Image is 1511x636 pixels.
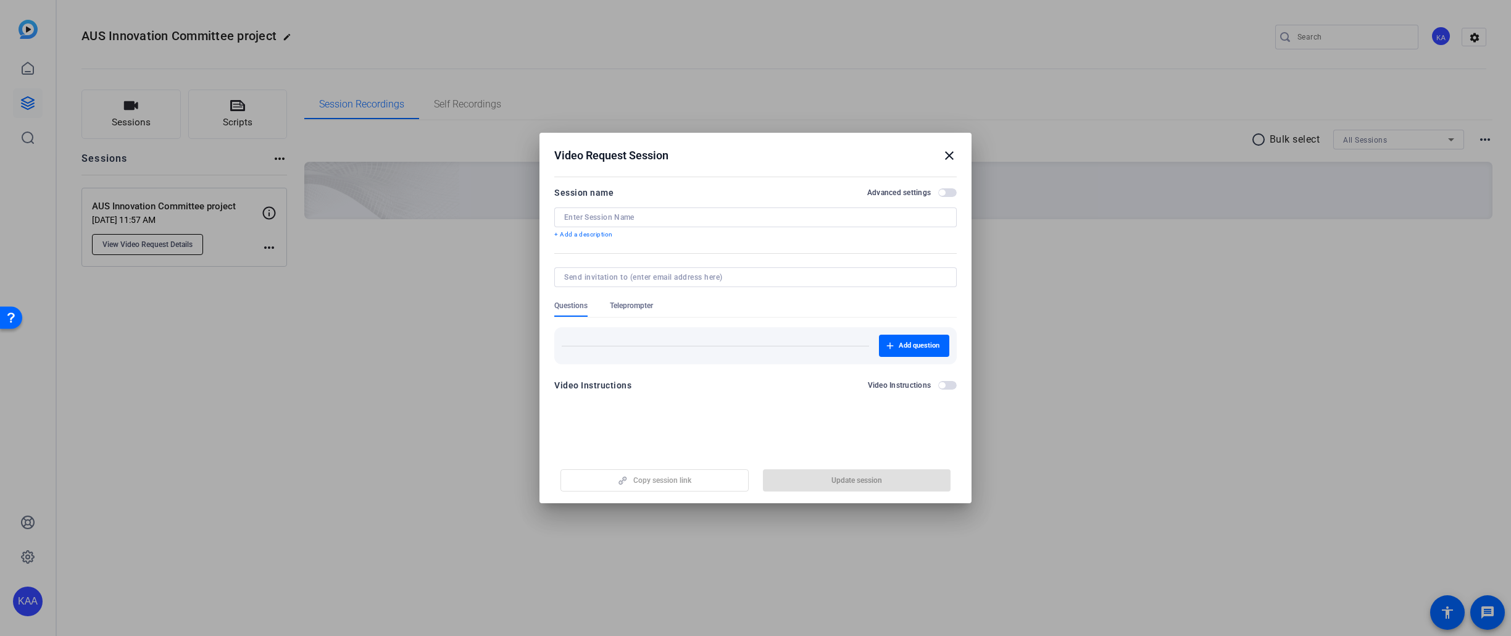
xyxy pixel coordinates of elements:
[868,380,931,390] h2: Video Instructions
[554,230,957,240] p: + Add a description
[554,301,588,311] span: Questions
[867,188,931,198] h2: Advanced settings
[899,341,939,351] span: Add question
[554,185,614,200] div: Session name
[554,378,631,393] div: Video Instructions
[942,148,957,163] mat-icon: close
[564,272,942,282] input: Send invitation to (enter email address here)
[564,212,947,222] input: Enter Session Name
[879,335,949,357] button: Add question
[610,301,653,311] span: Teleprompter
[554,148,957,163] div: Video Request Session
